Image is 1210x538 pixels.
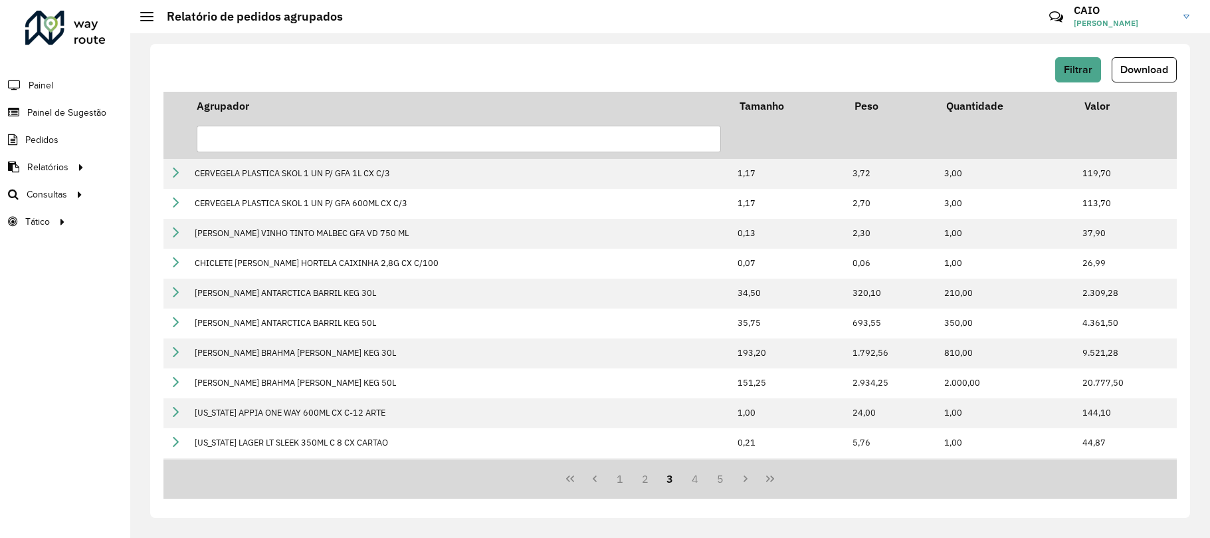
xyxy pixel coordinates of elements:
span: Consultas [27,188,67,202]
td: 1,00 [937,249,1075,279]
td: [US_STATE] LAGER ONE WAY 600ML CX C-12 ARTE [188,458,731,488]
td: 34,50 [730,279,845,309]
td: 37,90 [1075,219,1176,249]
td: 2.934,25 [845,368,937,398]
td: [PERSON_NAME] BRAHMA [PERSON_NAME] KEG 50L [188,368,731,398]
th: Peso [845,92,937,120]
a: Contato Rápido [1042,3,1070,31]
h3: CAIO [1074,4,1173,17]
td: [PERSON_NAME] BRAHMA [PERSON_NAME] KEG 30L [188,338,731,368]
th: Agrupador [188,92,731,120]
td: [PERSON_NAME] ANTARCTICA BARRIL KEG 30L [188,279,731,309]
span: [PERSON_NAME] [1074,17,1173,29]
span: Tático [25,215,50,229]
td: 2.309,28 [1075,279,1176,309]
td: 113,70 [1075,189,1176,219]
td: CHICLETE [PERSON_NAME] HORTELA CAIXINHA 2,8G CX C/100 [188,249,731,279]
td: 3,72 [845,159,937,189]
button: Last Page [757,466,783,491]
button: Previous Page [583,466,608,491]
td: [US_STATE] APPIA ONE WAY 600ML CX C-12 ARTE [188,398,731,428]
td: CERVEGELA PLASTICA SKOL 1 UN P/ GFA 600ML CX C/3 [188,189,731,219]
span: Painel [29,78,53,92]
td: 0,07 [730,249,845,279]
span: Relatórios [27,160,68,174]
button: 4 [682,466,708,491]
td: 1,00 [937,398,1075,428]
td: 320,10 [845,279,937,309]
td: 283,20 [1075,458,1176,488]
td: 9.521,28 [1075,338,1176,368]
td: [PERSON_NAME] VINHO TINTO MALBEC GFA VD 750 ML [188,219,731,249]
button: 2 [633,466,658,491]
td: 0,21 [730,428,845,458]
td: 144,10 [1075,398,1176,428]
td: [PERSON_NAME] ANTARCTICA BARRIL KEG 50L [188,309,731,338]
button: 1 [607,466,633,491]
span: Filtrar [1064,64,1092,75]
td: CERVEGELA PLASTICA SKOL 1 UN P/ GFA 1L CX C/3 [188,159,731,189]
td: 2,70 [845,189,937,219]
button: 5 [708,466,733,491]
td: 151,25 [730,368,845,398]
td: 210,00 [937,279,1075,309]
td: 24,00 [845,398,937,428]
td: 2,30 [845,219,937,249]
td: 693,55 [845,309,937,338]
td: 810,00 [937,338,1075,368]
td: 1,00 [937,219,1075,249]
button: First Page [557,466,583,491]
span: Download [1120,64,1168,75]
h2: Relatório de pedidos agrupados [153,9,343,24]
td: 350,00 [937,309,1075,338]
td: 1,17 [730,189,845,219]
td: 193,20 [730,338,845,368]
button: Next Page [733,466,758,491]
button: Download [1112,57,1177,82]
td: 0,06 [845,249,937,279]
td: [US_STATE] LAGER LT SLEEK 350ML C 8 CX CARTAO [188,428,731,458]
th: Tamanho [730,92,845,120]
th: Quantidade [937,92,1075,120]
span: Pedidos [25,133,58,147]
td: 1,00 [937,428,1075,458]
td: 119,70 [1075,159,1176,189]
td: 5,76 [845,428,937,458]
td: 35,75 [730,309,845,338]
td: 2.000,00 [937,368,1075,398]
td: 3,00 [937,159,1075,189]
button: 3 [658,466,683,491]
td: 1,00 [730,398,845,428]
button: Filtrar [1055,57,1101,82]
td: 2,00 [937,458,1075,488]
td: 1,17 [730,159,845,189]
td: 3,00 [730,458,845,488]
td: 20.777,50 [1075,368,1176,398]
td: 44,87 [1075,428,1176,458]
td: 1.792,56 [845,338,937,368]
th: Valor [1075,92,1176,120]
td: 68,40 [845,458,937,488]
span: Painel de Sugestão [27,106,106,120]
td: 0,13 [730,219,845,249]
td: 26,99 [1075,249,1176,279]
td: 3,00 [937,189,1075,219]
td: 4.361,50 [1075,309,1176,338]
